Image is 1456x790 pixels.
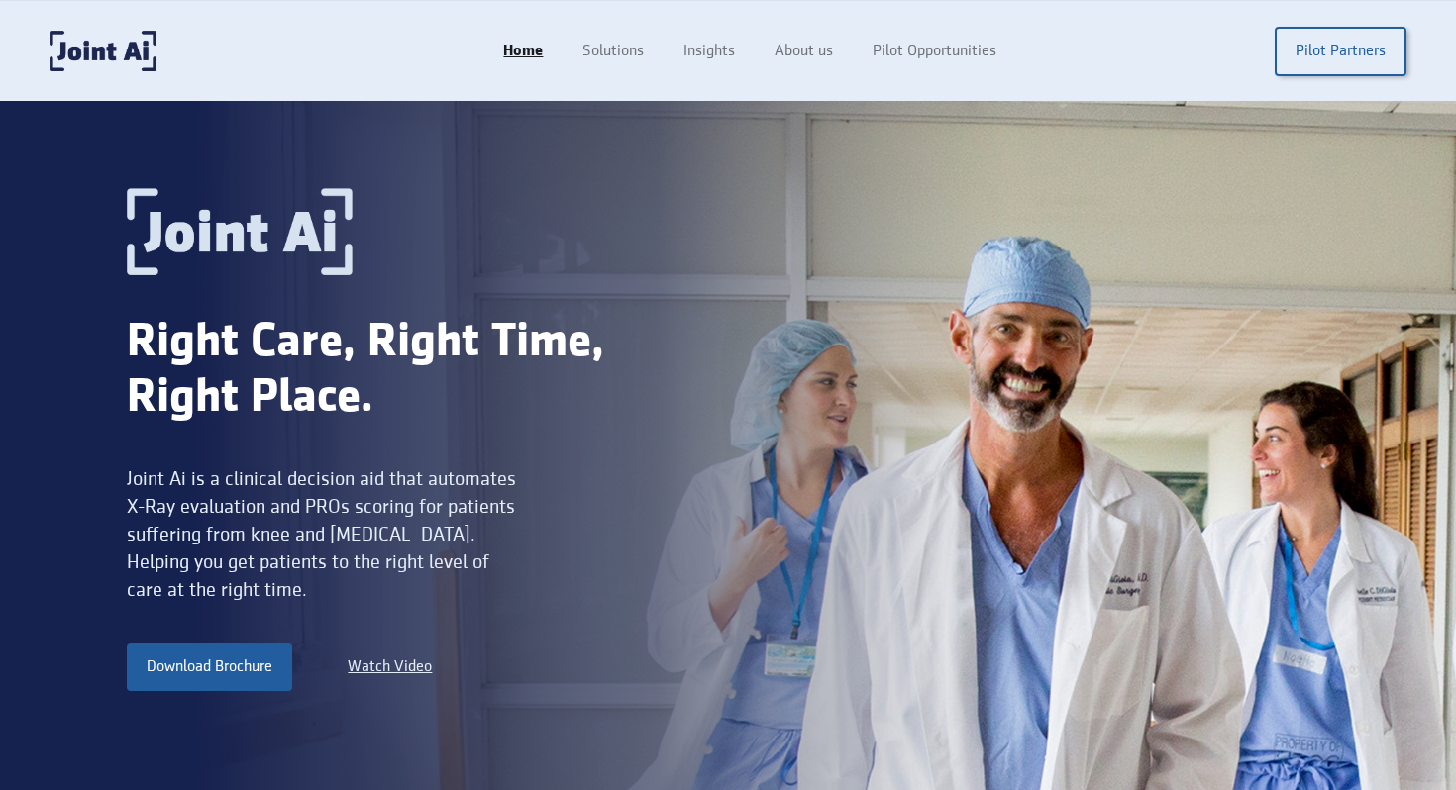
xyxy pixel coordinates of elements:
[483,33,563,70] a: Home
[563,33,664,70] a: Solutions
[50,31,156,71] a: home
[348,655,432,679] a: Watch Video
[1275,27,1406,76] a: Pilot Partners
[127,465,522,604] div: Joint Ai is a clinical decision aid that automates X-Ray evaluation and PROs scoring for patients...
[755,33,853,70] a: About us
[127,315,691,426] div: Right Care, Right Time, Right Place.
[853,33,1016,70] a: Pilot Opportunities
[664,33,755,70] a: Insights
[127,643,292,691] a: Download Brochure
